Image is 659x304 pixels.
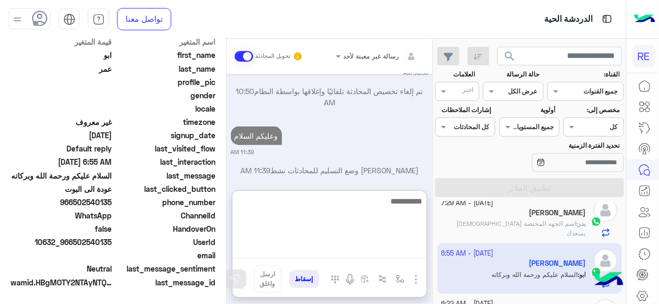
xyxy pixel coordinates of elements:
[435,178,624,197] button: تطبيق الفلاتر
[578,219,586,227] span: بدر
[114,156,216,167] span: last_interaction
[114,90,216,101] span: gender
[11,183,112,195] span: عودة الى البوت
[114,36,216,47] span: اسم المتغير
[529,208,586,217] h5: بدر الشمري أبو غلا
[485,70,539,79] label: حالة الرسالة
[600,12,614,26] img: tab
[634,8,655,30] img: Logo
[378,275,387,283] img: Trigger scenario
[240,166,270,175] span: 11:39 AM
[410,273,422,286] img: send attachment
[114,77,216,88] span: profile_pic
[114,103,216,114] span: locale
[549,70,620,79] label: القناة:
[114,63,216,74] span: last_name
[374,271,391,288] button: Trigger scenario
[11,277,117,288] span: wamid.HBgMOTY2NTAyNTQwMTM1FQIAEhggQUNDRTdFQjIzM0E2NDk4ODg5MEE1MUU2RDc4NjMxN0UA
[441,198,494,208] small: [DATE] - 7:29 AM
[11,116,112,128] span: غير معروف
[497,47,523,70] button: search
[254,265,281,293] button: ارسل واغلق
[356,271,374,288] button: create order
[11,13,24,26] img: profile
[11,223,112,234] span: false
[230,274,240,284] img: send message
[544,12,593,27] p: الدردشة الحية
[456,219,586,237] span: اسم الجهه المختصة الله يسعدك
[11,143,112,154] span: Default reply
[361,275,369,283] img: create order
[331,275,339,284] img: make a call
[462,85,475,97] div: اختر
[11,156,112,167] span: 2025-10-05T03:55:46.21Z
[11,263,112,274] span: 0
[88,8,109,30] a: tab
[11,63,112,74] span: عمر
[11,197,112,208] span: 966502540135
[344,273,356,286] img: send voice note
[114,130,216,141] span: signup_date
[114,116,216,128] span: timezone
[590,261,627,299] img: hulul-logo.png
[11,250,112,261] span: null
[436,70,475,79] label: العلامات
[114,210,216,221] span: ChannelId
[11,237,112,248] span: 10632_966502540135
[231,148,254,156] small: 11:39 AM
[11,36,112,47] span: قيمة المتغير
[231,86,429,108] p: تم إلغاء تخصيص المحادثة تلقائيًا وإغلاقها بواسطة النظام
[117,8,171,30] a: تواصل معنا
[231,165,429,176] p: [PERSON_NAME] وضع التسليم للمحادثات نشط
[236,87,336,107] span: 10:50 AM
[289,270,319,288] button: إسقاط
[500,105,555,115] label: أولوية
[11,130,112,141] span: 2025-04-06T06:58:25.992Z
[114,197,216,208] span: phone_number
[565,105,620,115] label: مخصص إلى:
[119,277,215,288] span: last_message_id
[114,183,216,195] span: last_clicked_button
[255,52,290,61] small: تحويل المحادثة
[11,170,112,181] span: السلام عليكم ورحمة الله وبركاته
[114,170,216,181] span: last_message
[114,223,216,234] span: HandoverOn
[436,105,491,115] label: إشارات الملاحظات
[114,250,216,261] span: email
[594,198,618,222] img: defaultAdmin.png
[11,103,112,114] span: null
[500,141,620,150] label: تحديد الفترة الزمنية
[11,90,112,101] span: null
[632,45,655,67] div: RE
[114,237,216,248] span: UserId
[114,49,216,61] span: first_name
[396,275,404,283] img: select flow
[504,50,516,63] span: search
[11,210,112,221] span: 2
[591,216,602,227] img: WhatsApp
[114,143,216,154] span: last_visited_flow
[63,13,76,26] img: tab
[391,271,409,288] button: select flow
[114,263,216,274] span: last_message_sentiment
[11,49,112,61] span: ابو
[231,126,282,145] p: 5/10/2025, 11:39 AM
[576,219,586,227] b: :
[93,13,105,26] img: tab
[344,52,399,60] span: رسالة غير معينة لأحد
